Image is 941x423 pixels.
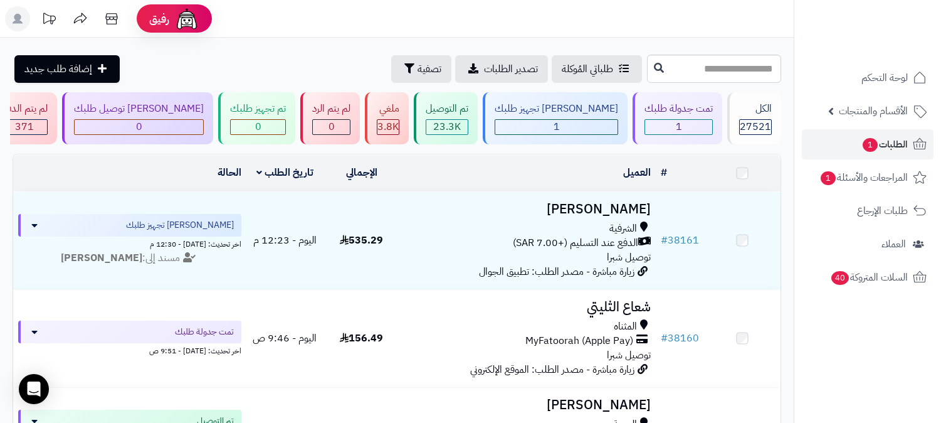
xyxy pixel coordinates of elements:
span: زيارة مباشرة - مصدر الطلب: الموقع الإلكتروني [470,362,634,377]
span: لوحة التحكم [861,69,908,87]
span: طلبات الإرجاع [857,202,908,220]
div: 0 [75,120,203,134]
span: تصدير الطلبات [484,62,538,77]
a: إضافة طلب جديد [14,55,120,83]
span: 0 [255,119,261,134]
span: 1 [676,119,682,134]
a: الطلبات1 [802,129,933,159]
span: المراجعات والأسئلة [819,169,908,186]
a: تحديثات المنصة [33,6,65,35]
a: الكل27521 [725,92,784,144]
span: تصفية [418,62,441,77]
a: لوحة التحكم [802,63,933,93]
a: العميل [623,165,651,180]
a: #38160 [661,331,699,346]
span: زيارة مباشرة - مصدر الطلب: تطبيق الجوال [479,264,634,279]
div: [PERSON_NAME] تجهيز طلبك [495,102,618,116]
span: 1 [821,171,836,185]
div: 0 [313,120,350,134]
div: 3826 [377,120,399,134]
a: #38161 [661,233,699,248]
span: تمت جدولة طلبك [175,326,234,338]
div: 0 [231,120,285,134]
span: اليوم - 9:46 ص [253,331,317,346]
span: 27521 [740,119,771,134]
div: تم تجهيز طلبك [230,102,286,116]
div: 371 [2,120,47,134]
span: 1 [863,138,878,152]
a: تمت جدولة طلبك 1 [630,92,725,144]
div: مسند إلى: [9,251,251,265]
span: الدفع عند التسليم (+7.00 SAR) [513,236,638,250]
a: المراجعات والأسئلة1 [802,163,933,193]
h3: [PERSON_NAME] [405,398,651,412]
div: لم يتم الرد [312,102,350,116]
span: 1 [554,119,560,134]
span: طلباتي المُوكلة [562,62,613,77]
span: العملاء [881,235,906,253]
span: 0 [136,119,142,134]
span: إضافة طلب جديد [24,62,92,77]
a: تم التوصيل 23.3K [411,92,480,144]
span: الأقسام والمنتجات [839,102,908,120]
a: السلات المتروكة40 [802,262,933,292]
div: اخر تحديث: [DATE] - 12:30 م [18,237,241,250]
span: 371 [15,119,34,134]
a: الإجمالي [346,165,377,180]
span: # [661,331,668,346]
span: [PERSON_NAME] تجهيز طلبك [126,219,234,232]
a: تم تجهيز طلبك 0 [216,92,298,144]
h3: [PERSON_NAME] [405,202,651,217]
div: ملغي [377,102,399,116]
div: تم التوصيل [426,102,468,116]
div: اخر تحديث: [DATE] - 9:51 ص [18,343,241,356]
span: الطلبات [861,136,908,153]
a: تاريخ الطلب [256,165,313,180]
span: توصيل شبرا [607,250,651,265]
div: 1 [645,120,712,134]
a: تصدير الطلبات [455,55,548,83]
span: الشرفية [609,222,637,236]
a: الحالة [218,165,241,180]
span: رفيق [149,11,169,26]
div: 1 [495,120,618,134]
div: تمت جدولة طلبك [644,102,713,116]
span: 23.3K [433,119,461,134]
div: الكل [739,102,772,116]
span: MyFatoorah (Apple Pay) [525,334,633,348]
a: طلباتي المُوكلة [552,55,642,83]
a: العملاء [802,229,933,259]
span: 40 [831,271,849,285]
span: 535.29 [340,233,383,248]
img: ai-face.png [174,6,199,31]
div: Open Intercom Messenger [19,374,49,404]
strong: [PERSON_NAME] [61,250,142,265]
a: لم يتم الرد 0 [298,92,362,144]
div: [PERSON_NAME] توصيل طلبك [74,102,204,116]
span: # [661,233,668,248]
a: ملغي 3.8K [362,92,411,144]
a: [PERSON_NAME] توصيل طلبك 0 [60,92,216,144]
a: # [661,165,667,180]
div: 23322 [426,120,468,134]
a: طلبات الإرجاع [802,196,933,226]
span: المثناه [614,319,637,334]
button: تصفية [391,55,451,83]
span: 0 [329,119,335,134]
a: [PERSON_NAME] تجهيز طلبك 1 [480,92,630,144]
span: 156.49 [340,331,383,346]
span: توصيل شبرا [607,348,651,363]
div: لم يتم الدفع [1,102,48,116]
span: السلات المتروكة [830,269,908,286]
span: 3.8K [377,119,399,134]
h3: شعاع الثليتي [405,300,651,314]
img: logo-2.png [856,35,929,62]
span: اليوم - 12:23 م [253,233,317,248]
